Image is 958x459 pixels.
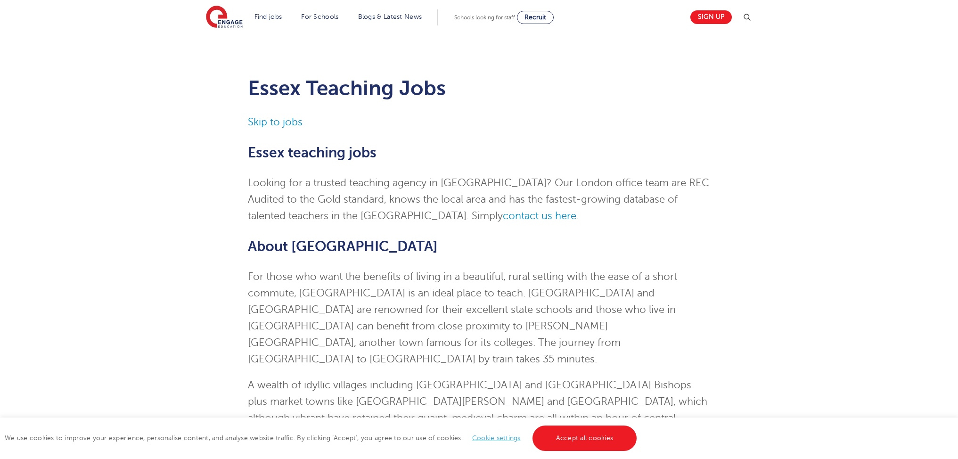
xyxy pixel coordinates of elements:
a: Sign up [690,10,732,24]
img: Engage Education [206,6,243,29]
a: Blogs & Latest News [358,13,422,20]
a: contact us here [503,210,576,221]
span: A wealth of idyllic villages including [GEOGRAPHIC_DATA] and [GEOGRAPHIC_DATA] Bishops plus marke... [248,379,707,440]
a: Recruit [517,11,554,24]
span: Looking for a trusted teaching agency in [GEOGRAPHIC_DATA]? Our London office team are REC Audite... [248,177,709,221]
a: Accept all cookies [532,426,637,451]
a: For Schools [301,13,338,20]
span: Recruit [524,14,546,21]
h1: Essex Teaching Jobs [248,76,710,100]
b: About [GEOGRAPHIC_DATA] [248,238,438,254]
b: Essex teaching jobs [248,145,377,161]
a: Find jobs [254,13,282,20]
span: We use cookies to improve your experience, personalise content, and analyse website traffic. By c... [5,434,639,442]
a: Skip to jobs [248,116,303,128]
span: . [576,210,579,221]
span: For those who want the benefits of living in a beautiful, rural setting with the ease of a short ... [248,271,677,365]
span: Schools looking for staff [454,14,515,21]
a: Cookie settings [472,434,521,442]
